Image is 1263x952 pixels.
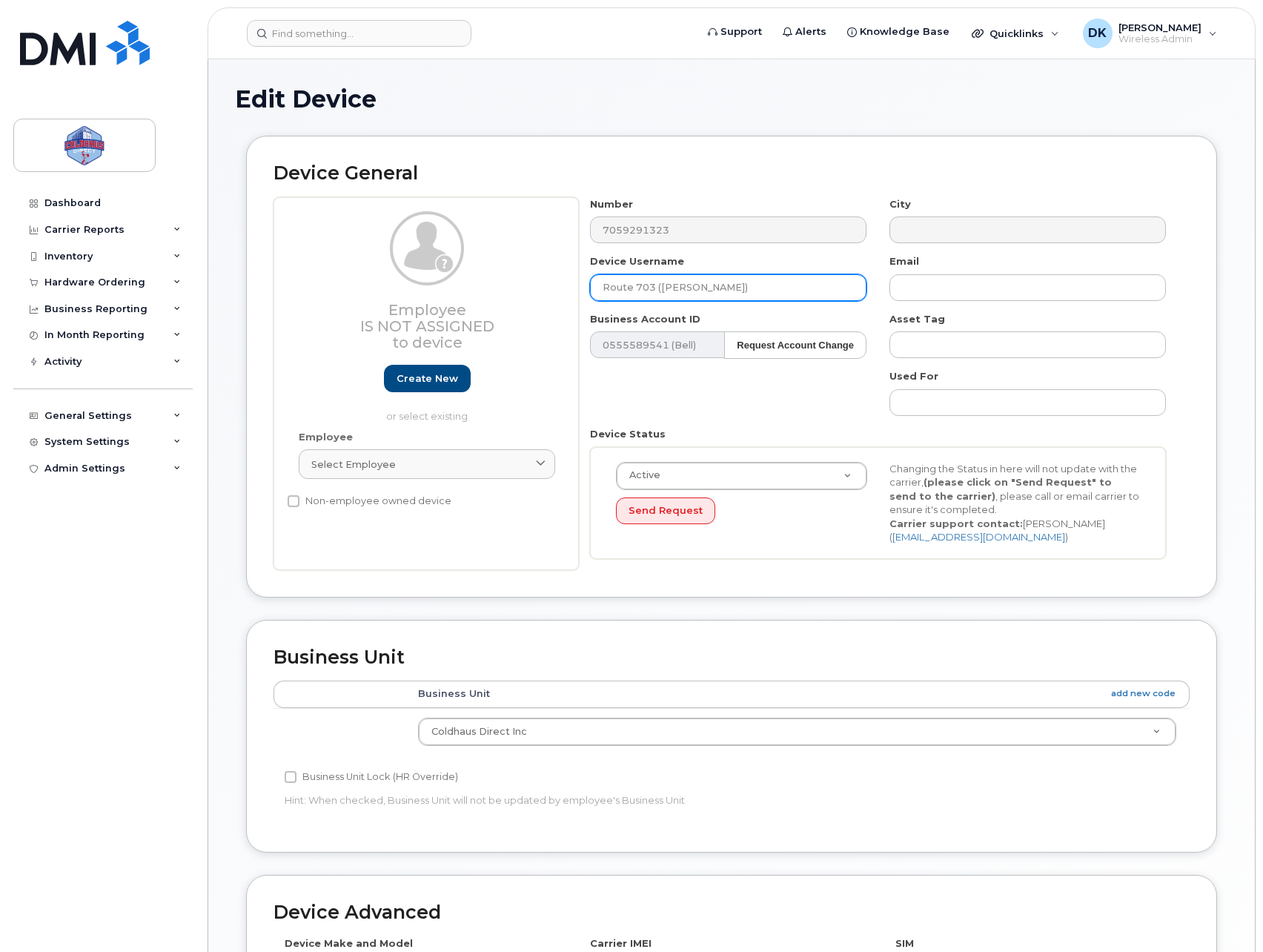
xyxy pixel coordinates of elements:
[889,254,919,268] label: Email
[392,334,463,351] span: to device
[590,312,700,326] label: Business Account ID
[405,681,1190,707] th: Business Unit
[384,365,471,392] a: Create new
[311,457,396,472] span: Select employee
[419,718,1176,745] a: Coldhaus Direct Inc
[299,449,555,479] a: Select employee
[895,936,914,951] label: SIM
[299,302,555,351] h3: Employee
[235,86,1228,112] h1: Edit Device
[288,492,451,510] label: Non-employee owned device
[737,340,854,351] strong: Request Account Change
[590,427,666,441] label: Device Status
[878,462,1152,544] div: Changing the Status in here will not update with the carrier, , please call or email carrier to e...
[889,476,1112,502] strong: (please click on "Send Request" to send to the carrier)
[299,409,555,423] p: or select existing
[590,936,652,951] label: Carrier IMEI
[274,902,1190,923] h2: Device Advanced
[1111,687,1176,700] a: add new code
[285,936,413,951] label: Device Make and Model
[889,369,938,383] label: Used For
[285,771,296,783] input: Business Unit Lock (HR Override)
[299,430,353,444] label: Employee
[617,463,866,489] a: Active
[616,498,715,525] button: Send Request
[724,331,866,359] button: Request Account Change
[431,726,527,737] span: Coldhaus Direct Inc
[620,469,660,482] span: Active
[274,163,1190,184] h2: Device General
[285,768,458,786] label: Business Unit Lock (HR Override)
[889,518,1023,529] strong: Carrier support contact:
[360,317,494,335] span: Is not assigned
[590,197,633,211] label: Number
[590,254,684,268] label: Device Username
[892,531,1065,543] a: [EMAIL_ADDRESS][DOMAIN_NAME]
[889,312,945,326] label: Asset Tag
[889,197,911,211] label: City
[285,793,872,807] p: Hint: When checked, Business Unit will not be updated by employee's Business Unit
[288,495,299,507] input: Non-employee owned device
[274,647,1190,668] h2: Business Unit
